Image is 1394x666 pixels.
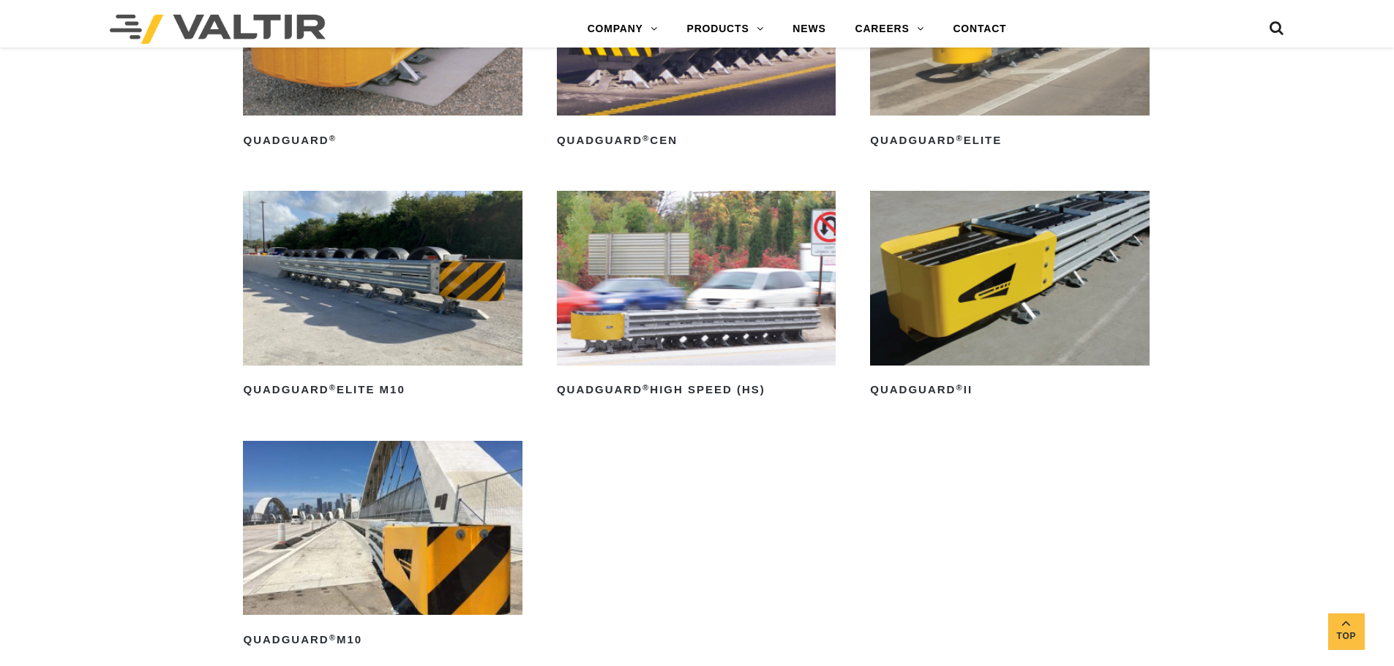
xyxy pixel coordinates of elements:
[243,129,522,152] h2: QuadGuard
[329,383,337,392] sup: ®
[557,129,836,152] h2: QuadGuard CEN
[557,379,836,402] h2: QuadGuard High Speed (HS)
[1328,628,1365,645] span: Top
[1328,613,1365,650] a: Top
[110,15,326,44] img: Valtir
[642,134,650,143] sup: ®
[778,15,840,44] a: NEWS
[243,379,522,402] h2: QuadGuard Elite M10
[672,15,779,44] a: PRODUCTS
[870,191,1149,401] a: QuadGuard®II
[243,628,522,651] h2: QuadGuard M10
[938,15,1021,44] a: CONTACT
[841,15,939,44] a: CAREERS
[870,129,1149,152] h2: QuadGuard Elite
[573,15,672,44] a: COMPANY
[956,134,963,143] sup: ®
[243,191,522,401] a: QuadGuard®Elite M10
[329,633,337,642] sup: ®
[329,134,337,143] sup: ®
[557,191,836,401] a: QuadGuard®High Speed (HS)
[956,383,963,392] sup: ®
[243,441,522,651] a: QuadGuard®M10
[642,383,650,392] sup: ®
[870,379,1149,402] h2: QuadGuard II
